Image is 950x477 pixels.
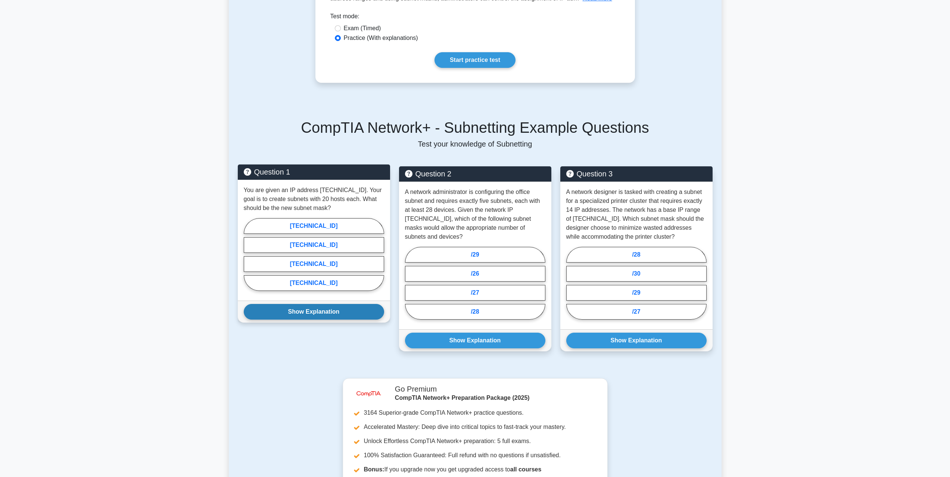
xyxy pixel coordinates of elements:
label: Exam (Timed) [344,24,381,33]
label: /30 [566,266,707,282]
div: Test mode: [330,12,620,24]
p: Test your knowledge of Subnetting [238,139,713,148]
h5: CompTIA Network+ - Subnetting Example Questions [238,119,713,136]
label: /26 [405,266,545,282]
p: A network administrator is configuring the office subnet and requires exactly five subnets, each ... [405,188,545,241]
p: You are given an IP address [TECHNICAL_ID]. Your goal is to create subnets with 20 hosts each. Wh... [244,186,384,213]
h5: Question 3 [566,169,707,178]
label: Practice (With explanations) [344,34,418,43]
button: Show Explanation [244,304,384,320]
label: /29 [405,247,545,263]
label: /27 [405,285,545,301]
h5: Question 1 [244,167,384,176]
label: /27 [566,304,707,320]
p: A network designer is tasked with creating a subnet for a specialized printer cluster that requir... [566,188,707,241]
label: /28 [405,304,545,320]
button: Show Explanation [566,333,707,348]
label: /28 [566,247,707,263]
label: /29 [566,285,707,301]
button: Show Explanation [405,333,545,348]
a: Start practice test [434,52,516,68]
label: [TECHNICAL_ID] [244,237,384,253]
h5: Question 2 [405,169,545,178]
label: [TECHNICAL_ID] [244,218,384,234]
label: [TECHNICAL_ID] [244,275,384,291]
label: [TECHNICAL_ID] [244,256,384,272]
